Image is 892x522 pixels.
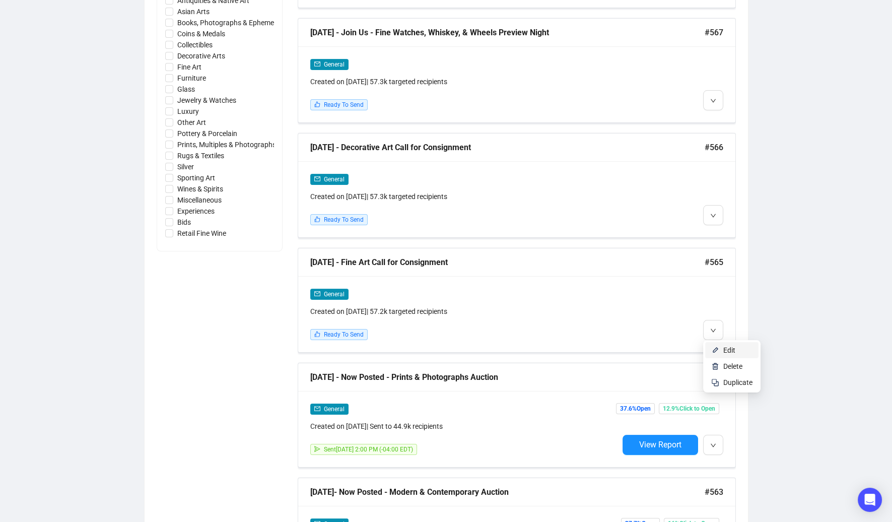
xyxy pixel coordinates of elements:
[314,291,320,297] span: mail
[173,6,214,17] span: Asian Arts
[298,18,736,123] a: [DATE] - Join Us - Fine Watches, Whiskey, & Wheels Preview Night#567mailGeneralCreated on [DATE]|...
[711,362,719,370] img: svg+xml;base64,PHN2ZyB4bWxucz0iaHR0cDovL3d3dy53My5vcmcvMjAwMC9zdmciIHhtbG5zOnhsaW5rPSJodHRwOi8vd3...
[324,216,364,223] span: Ready To Send
[659,403,719,414] span: 12.9% Click to Open
[298,363,736,468] a: [DATE] - Now Posted - Prints & Photographs Auction#564mailGeneralCreated on [DATE]| Sent to 44.9k...
[710,213,716,219] span: down
[314,446,320,452] span: send
[298,133,736,238] a: [DATE] - Decorative Art Call for Consignment#566mailGeneralCreated on [DATE]| 57.3k targeted reci...
[710,98,716,104] span: down
[324,101,364,108] span: Ready To Send
[310,371,705,383] div: [DATE] - Now Posted - Prints & Photographs Auction
[173,150,228,161] span: Rugs & Textiles
[314,331,320,337] span: like
[623,435,698,455] button: View Report
[173,50,229,61] span: Decorative Arts
[310,76,619,87] div: Created on [DATE] | 57.3k targeted recipients
[710,328,716,334] span: down
[173,161,198,172] span: Silver
[173,95,240,106] span: Jewelry & Watches
[173,217,195,228] span: Bids
[310,256,705,269] div: [DATE] - Fine Art Call for Consignment
[173,183,227,194] span: Wines & Spirits
[173,28,229,39] span: Coins & Medals
[639,440,681,449] span: View Report
[314,101,320,107] span: like
[310,486,705,498] div: [DATE]- Now Posted - Modern & Contemporary Auction
[711,378,719,386] img: svg+xml;base64,PHN2ZyB4bWxucz0iaHR0cDovL3d3dy53My5vcmcvMjAwMC9zdmciIHdpZHRoPSIyNCIgaGVpZ2h0PSIyNC...
[173,194,226,206] span: Miscellaneous
[310,141,705,154] div: [DATE] - Decorative Art Call for Consignment
[173,61,205,73] span: Fine Art
[298,248,736,353] a: [DATE] - Fine Art Call for Consignment#565mailGeneralCreated on [DATE]| 57.2k targeted recipients...
[173,73,210,84] span: Furniture
[173,172,219,183] span: Sporting Art
[314,176,320,182] span: mail
[173,206,219,217] span: Experiences
[310,421,619,432] div: Created on [DATE] | Sent to 44.9k recipients
[173,139,280,150] span: Prints, Multiples & Photographs
[173,228,230,239] span: Retail Fine Wine
[314,61,320,67] span: mail
[723,346,735,354] span: Edit
[324,446,413,453] span: Sent [DATE] 2:00 PM (-04:00 EDT)
[314,406,320,412] span: mail
[173,128,241,139] span: Pottery & Porcelain
[858,488,882,512] div: Open Intercom Messenger
[173,106,203,117] span: Luxury
[705,26,723,39] span: #567
[705,141,723,154] span: #566
[711,346,719,354] img: svg+xml;base64,PHN2ZyB4bWxucz0iaHR0cDovL3d3dy53My5vcmcvMjAwMC9zdmciIHhtbG5zOnhsaW5rPSJodHRwOi8vd3...
[324,176,345,183] span: General
[173,84,199,95] span: Glass
[324,331,364,338] span: Ready To Send
[173,39,217,50] span: Collectibles
[310,306,619,317] div: Created on [DATE] | 57.2k targeted recipients
[324,61,345,68] span: General
[324,406,345,413] span: General
[310,26,705,39] div: [DATE] - Join Us - Fine Watches, Whiskey, & Wheels Preview Night
[173,117,210,128] span: Other Art
[616,403,655,414] span: 37.6% Open
[314,216,320,222] span: like
[710,442,716,448] span: down
[705,486,723,498] span: #563
[324,291,345,298] span: General
[173,17,285,28] span: Books, Photographs & Ephemera
[705,256,723,269] span: #565
[723,362,742,370] span: Delete
[723,378,752,386] span: Duplicate
[310,191,619,202] div: Created on [DATE] | 57.3k targeted recipients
